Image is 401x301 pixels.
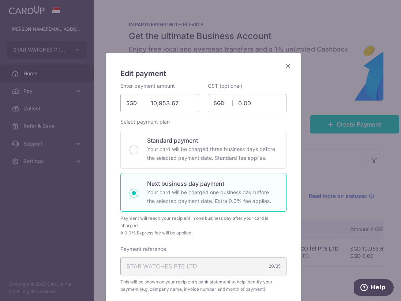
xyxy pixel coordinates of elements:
[147,136,277,145] p: Standard payment
[120,118,170,125] label: Select payment plan
[284,62,292,71] button: Close
[120,94,199,112] input: 0.00
[208,94,286,112] input: 0.00
[120,215,286,229] div: Payment will reach your recipient in one business day after your card is charged.
[126,99,145,107] span: SGD
[269,263,281,270] div: 20/35
[120,229,286,237] div: A 0.0% Express fee will be applied.
[147,188,277,206] p: Your card will be charged one business day before the selected payment date. Extra 0.0% fee applies.
[147,179,277,188] p: Next business day payment
[120,245,166,253] label: Payment reference
[120,278,286,293] span: This will be shown on your recipient’s bank statement to help identify your payment (e.g. company...
[214,99,233,107] span: SGD
[354,279,394,297] iframe: Opens a widget where you can find more information
[120,68,286,79] h5: Edit payment
[147,145,277,162] p: Your card will be charged three business days before the selected payment date. Standard fee appl...
[120,82,175,90] label: Enter payment amount
[208,82,242,90] label: GST (optional)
